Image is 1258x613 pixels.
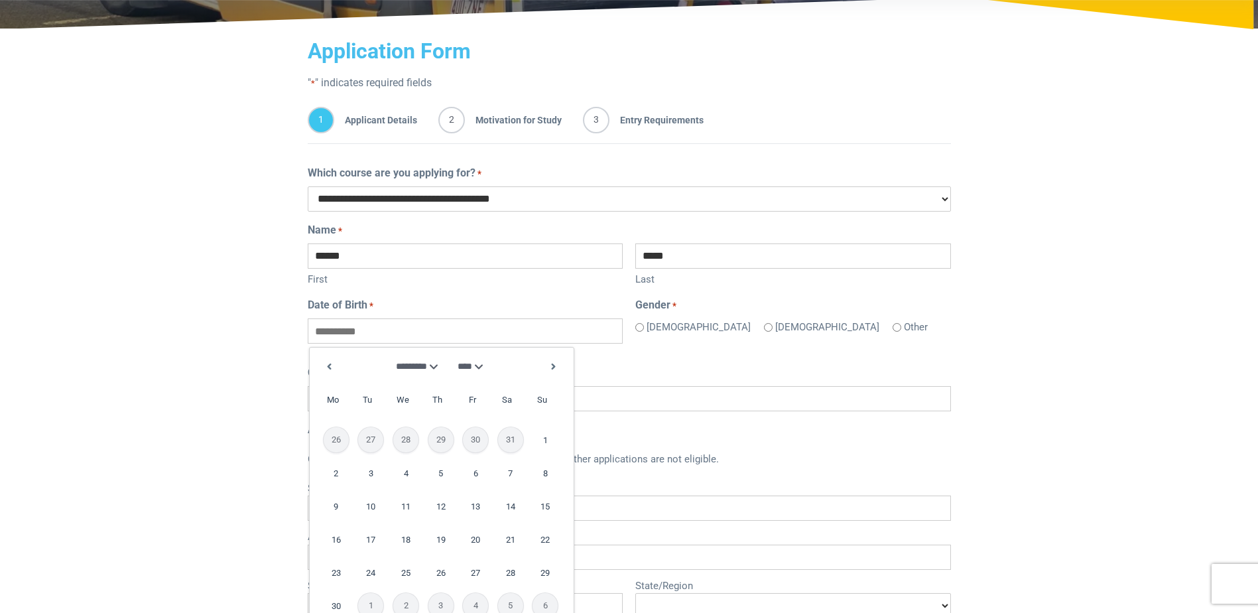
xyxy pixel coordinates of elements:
[635,575,950,594] label: State/Region
[308,269,623,287] label: First
[308,38,951,64] h2: Application Form
[428,526,454,553] a: 19
[393,427,419,453] span: 28
[354,387,381,413] span: Tuesday
[323,427,349,453] span: 26
[428,559,454,586] a: 26
[320,387,346,413] span: Monday
[635,269,950,287] label: Last
[308,75,951,91] p: " " indicates required fields
[529,387,555,413] span: Sunday
[497,493,524,519] a: 14
[308,297,373,313] label: Date of Birth
[438,107,465,133] span: 2
[497,460,524,486] a: 7
[583,107,609,133] span: 3
[544,357,564,377] a: Next
[308,443,951,478] div: Only Australian and New Zealand addresses are accepted. Other applications are not eligible.
[308,526,951,545] label: Address Line 2
[904,320,928,335] label: Other
[323,460,349,486] a: 2
[357,493,384,519] a: 10
[647,320,751,335] label: [DEMOGRAPHIC_DATA]
[532,427,558,453] a: 1
[357,427,384,453] span: 27
[532,493,558,519] a: 15
[635,297,950,313] legend: Gender
[334,107,417,133] span: Applicant Details
[389,387,416,413] span: Wednesday
[494,387,521,413] span: Saturday
[393,493,419,519] a: 11
[532,526,558,553] a: 22
[465,107,562,133] span: Motivation for Study
[458,360,487,374] select: Select year
[462,460,489,486] a: 6
[428,427,454,453] span: 29
[308,165,481,181] label: Which course are you applying for?
[357,460,384,486] a: 3
[428,493,454,519] a: 12
[775,320,879,335] label: [DEMOGRAPHIC_DATA]
[323,526,349,553] a: 16
[308,222,951,238] legend: Name
[424,387,451,413] span: Thursday
[428,460,454,486] a: 5
[462,427,489,453] span: 30
[497,559,524,586] a: 28
[497,427,524,453] span: 31
[357,526,384,553] a: 17
[393,559,419,586] a: 25
[393,526,419,553] a: 18
[609,107,704,133] span: Entry Requirements
[497,526,524,553] a: 21
[532,460,558,486] a: 8
[308,365,367,381] label: Occupation
[320,357,340,377] a: Previous
[396,360,442,374] select: Select month
[323,559,349,586] a: 23
[308,107,334,133] span: 1
[462,559,489,586] a: 27
[462,526,489,553] a: 20
[308,575,623,594] label: Suburb
[393,460,419,486] a: 4
[308,478,951,496] label: Street Address
[459,387,485,413] span: Friday
[357,559,384,586] a: 24
[323,493,349,519] a: 9
[462,493,489,519] a: 13
[532,559,558,586] a: 29
[308,422,951,438] legend: Address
